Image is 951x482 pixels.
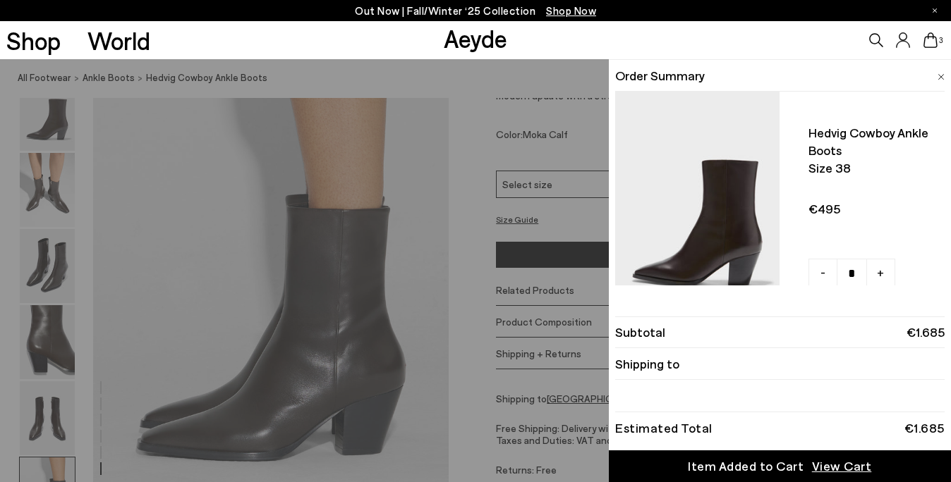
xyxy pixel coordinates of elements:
a: Shop [6,28,61,53]
span: - [820,263,825,281]
div: Item Added to Cart [688,457,804,475]
li: Subtotal [615,316,945,348]
a: Item Added to Cart View Cart [609,450,951,482]
span: + [877,263,884,281]
a: + [866,259,895,288]
span: Navigate to /collections/new-in [546,4,596,17]
span: 3 [938,37,945,44]
div: €1.685 [904,423,945,433]
a: World [87,28,150,53]
img: AEYDE_HEDVIGCALFLEATHERMOKA_1_900x.jpg [615,92,780,320]
div: Estimated Total [615,423,713,433]
p: Out Now | Fall/Winter ‘25 Collection [355,2,596,20]
a: Aeyde [444,23,507,53]
span: Order Summary [615,67,705,85]
a: - [808,259,837,288]
span: €495 [808,200,938,218]
span: Hedvig cowboy ankle boots [808,124,938,159]
span: Size 38 [808,159,938,177]
a: 3 [923,32,938,48]
span: Shipping to [615,355,679,373]
span: €1.685 [907,323,945,341]
span: View Cart [812,457,872,475]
